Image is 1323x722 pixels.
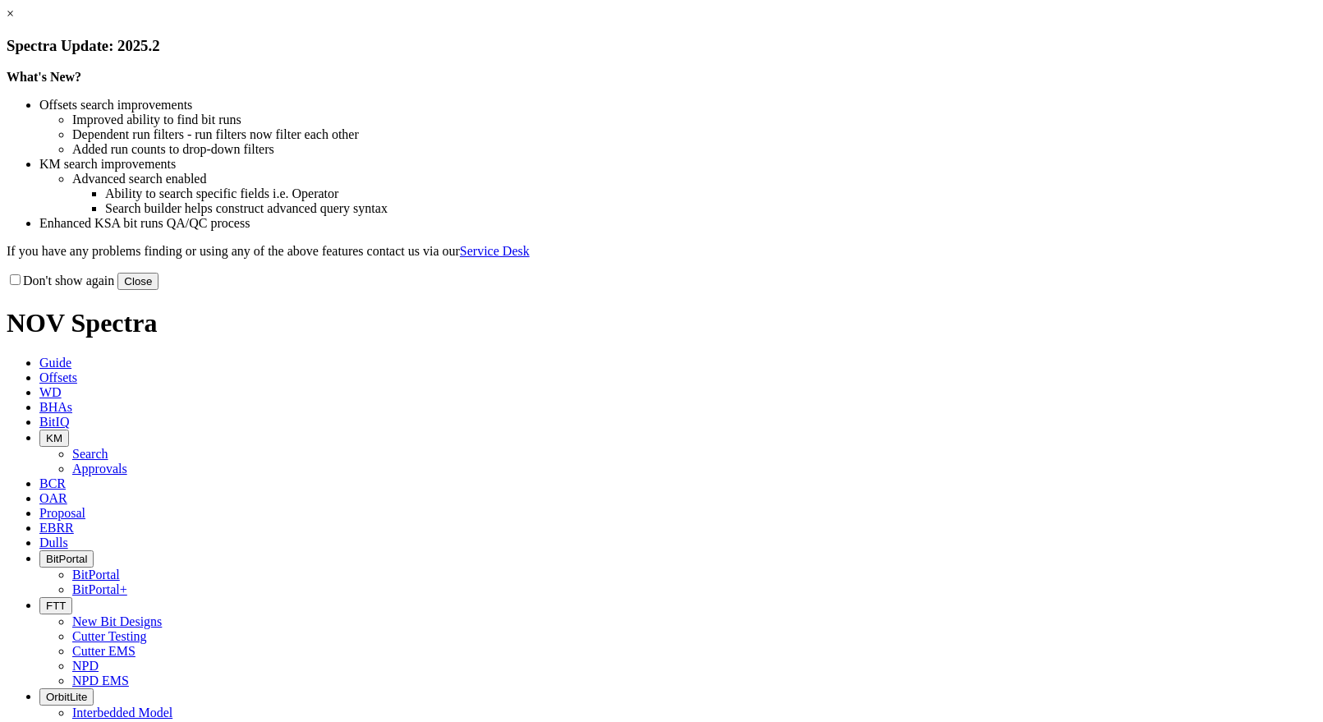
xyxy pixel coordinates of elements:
span: WD [39,385,62,399]
span: Offsets [39,370,77,384]
li: Search builder helps construct advanced query syntax [105,201,1316,216]
a: BitPortal+ [72,582,127,596]
a: Search [72,447,108,461]
a: Approvals [72,462,127,476]
span: BitPortal [46,553,87,565]
p: If you have any problems finding or using any of the above features contact us via our [7,244,1316,259]
span: BCR [39,476,66,490]
li: Improved ability to find bit runs [72,113,1316,127]
a: Interbedded Model [72,706,172,720]
a: BitPortal [72,568,120,582]
li: Dependent run filters - run filters now filter each other [72,127,1316,142]
a: NPD [72,659,99,673]
span: Proposal [39,506,85,520]
label: Don't show again [7,274,114,287]
span: KM [46,432,62,444]
button: Close [117,273,158,290]
strong: What's New? [7,70,81,84]
span: BHAs [39,400,72,414]
li: Enhanced KSA bit runs QA/QC process [39,216,1316,231]
span: Dulls [39,536,68,550]
li: Offsets search improvements [39,98,1316,113]
li: KM search improvements [39,157,1316,172]
span: Guide [39,356,71,370]
li: Ability to search specific fields i.e. Operator [105,186,1316,201]
span: OrbitLite [46,691,87,703]
a: Service Desk [460,244,530,258]
a: New Bit Designs [72,614,162,628]
span: OAR [39,491,67,505]
span: BitIQ [39,415,69,429]
a: × [7,7,14,21]
li: Advanced search enabled [72,172,1316,186]
a: Cutter EMS [72,644,136,658]
h1: NOV Spectra [7,308,1316,338]
span: FTT [46,600,66,612]
h3: Spectra Update: 2025.2 [7,37,1316,55]
input: Don't show again [10,274,21,285]
a: Cutter Testing [72,629,147,643]
li: Added run counts to drop-down filters [72,142,1316,157]
a: NPD EMS [72,674,129,688]
span: EBRR [39,521,74,535]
